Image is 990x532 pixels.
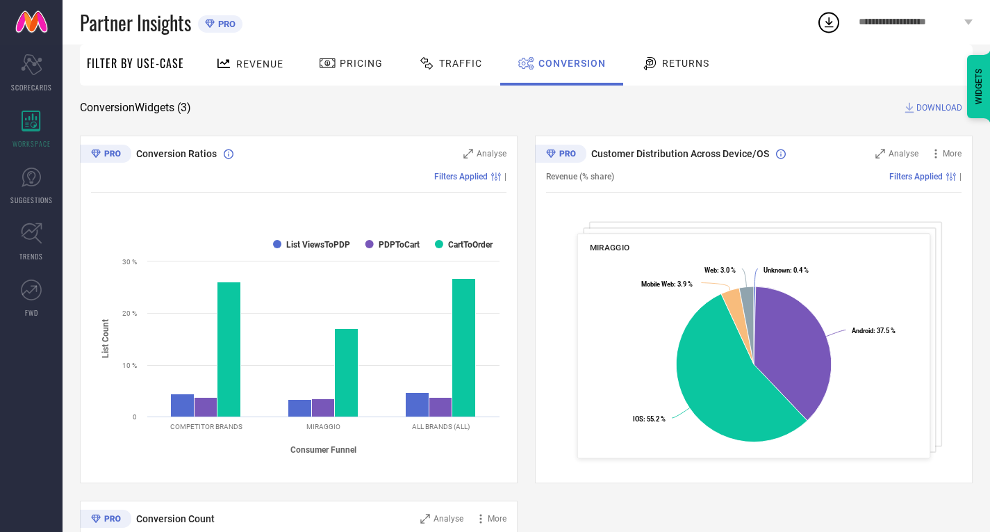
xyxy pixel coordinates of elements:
[463,149,473,159] svg: Zoom
[889,172,943,182] span: Filters Applied
[101,319,110,358] tspan: List Count
[379,240,420,250] text: PDPToCart
[87,55,184,72] span: Filter By Use-Case
[19,251,43,261] span: TRENDS
[852,327,873,334] tspan: Android
[535,145,586,166] div: Premium
[306,423,340,430] text: MIRAGGIO
[80,145,131,166] div: Premium
[80,8,191,37] span: Partner Insights
[136,148,217,159] span: Conversion Ratios
[662,58,709,69] span: Returns
[633,415,666,423] text: : 55.2 %
[642,280,693,288] text: : 3.9 %
[916,101,962,115] span: DOWNLOAD
[170,423,242,430] text: COMPETITOR BRANDS
[764,266,790,274] tspan: Unknown
[136,513,215,524] span: Conversion Count
[434,514,463,524] span: Analyse
[236,58,283,70] span: Revenue
[122,362,137,369] text: 10 %
[122,309,137,317] text: 20 %
[290,445,356,455] tspan: Consumer Funnel
[412,423,470,430] text: ALL BRANDS (ALL)
[889,149,918,159] span: Analyse
[704,266,736,274] text: : 3.0 %
[439,58,482,69] span: Traffic
[434,172,488,182] span: Filters Applied
[10,195,53,205] span: SUGGESTIONS
[122,258,137,266] text: 30 %
[80,101,191,115] span: Conversion Widgets ( 3 )
[80,510,131,531] div: Premium
[13,138,51,149] span: WORKSPACE
[546,172,614,182] span: Revenue (% share)
[875,149,885,159] svg: Zoom
[852,327,896,334] text: : 37.5 %
[590,243,630,252] span: MIRAGGIO
[642,280,675,288] tspan: Mobile Web
[538,58,606,69] span: Conversion
[448,240,493,250] text: CartToOrder
[477,149,506,159] span: Analyse
[816,10,841,35] div: Open download list
[11,82,52,92] span: SCORECARDS
[591,148,769,159] span: Customer Distribution Across Device/OS
[215,19,236,29] span: PRO
[286,240,350,250] text: List ViewsToPDP
[420,514,430,524] svg: Zoom
[764,266,809,274] text: : 0.4 %
[704,266,717,274] tspan: Web
[25,307,38,318] span: FWD
[133,413,137,421] text: 0
[943,149,962,159] span: More
[340,58,383,69] span: Pricing
[633,415,643,423] tspan: IOS
[959,172,962,182] span: |
[504,172,506,182] span: |
[488,514,506,524] span: More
